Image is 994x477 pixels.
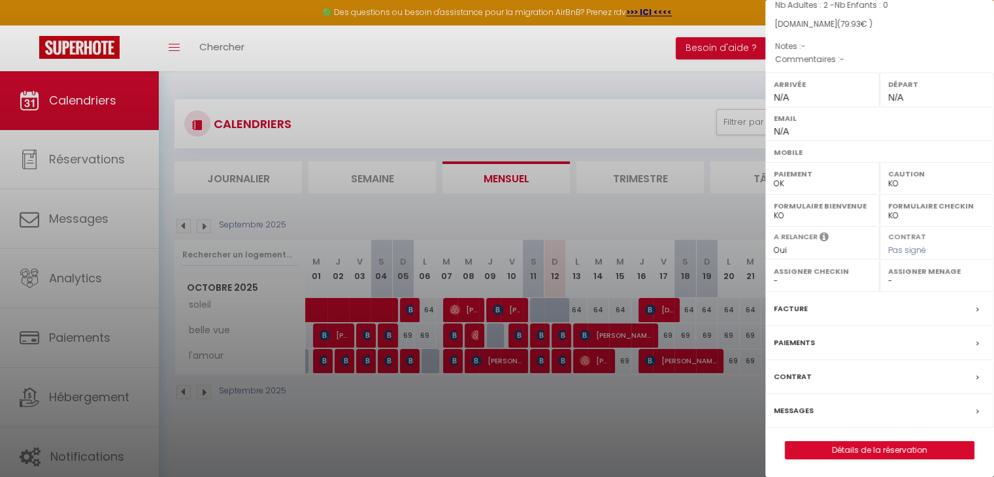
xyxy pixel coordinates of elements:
[774,199,871,212] label: Formulaire Bienvenue
[774,404,814,418] label: Messages
[786,442,974,459] a: Détails de la réservation
[888,167,986,180] label: Caution
[888,92,903,103] span: N/A
[785,441,974,459] button: Détails de la réservation
[801,41,806,52] span: -
[888,231,926,240] label: Contrat
[888,265,986,278] label: Assigner Menage
[774,336,815,350] label: Paiements
[774,112,986,125] label: Email
[774,370,812,384] label: Contrat
[840,18,861,29] span: 79.93
[888,78,986,91] label: Départ
[775,53,984,66] p: Commentaires :
[774,167,871,180] label: Paiement
[888,244,926,255] span: Pas signé
[774,231,818,242] label: A relancer
[840,54,844,65] span: -
[775,18,984,31] div: [DOMAIN_NAME]
[774,126,789,137] span: N/A
[837,18,872,29] span: ( € )
[775,40,984,53] p: Notes :
[774,78,871,91] label: Arrivée
[774,92,789,103] span: N/A
[774,265,871,278] label: Assigner Checkin
[888,199,986,212] label: Formulaire Checkin
[774,146,986,159] label: Mobile
[774,302,808,316] label: Facture
[820,231,829,246] i: Sélectionner OUI si vous souhaiter envoyer les séquences de messages post-checkout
